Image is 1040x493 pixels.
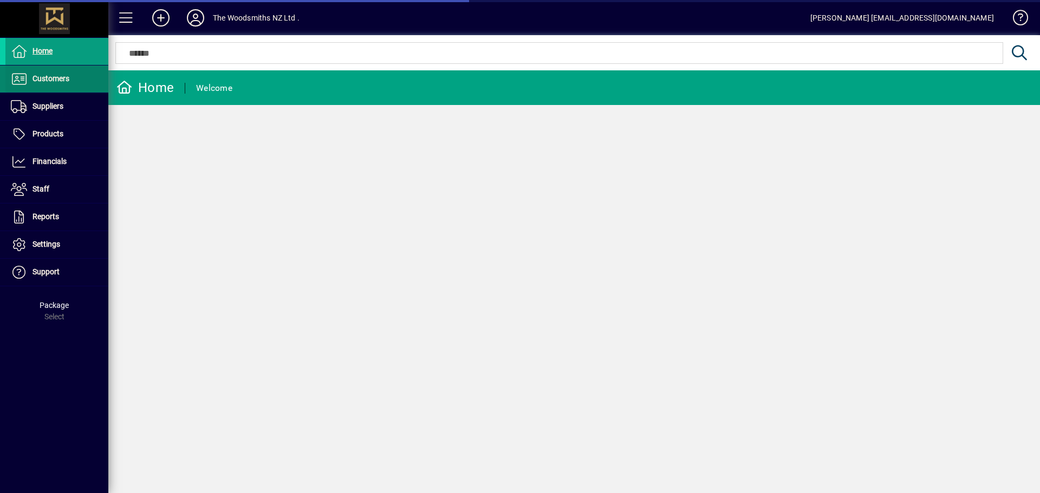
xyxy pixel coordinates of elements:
a: Reports [5,203,108,231]
a: Settings [5,231,108,258]
a: Financials [5,148,108,175]
span: Support [32,267,60,276]
span: Reports [32,212,59,221]
a: Suppliers [5,93,108,120]
button: Add [144,8,178,28]
span: Staff [32,185,49,193]
a: Staff [5,176,108,203]
div: Welcome [196,80,232,97]
a: Support [5,259,108,286]
span: Products [32,129,63,138]
span: Financials [32,157,67,166]
div: Home [116,79,174,96]
div: The Woodsmiths NZ Ltd . [213,9,300,27]
span: Settings [32,240,60,248]
a: Customers [5,65,108,93]
a: Products [5,121,108,148]
div: [PERSON_NAME] [EMAIL_ADDRESS][DOMAIN_NAME] [810,9,994,27]
span: Suppliers [32,102,63,110]
span: Home [32,47,53,55]
span: Package [40,301,69,310]
button: Profile [178,8,213,28]
a: Knowledge Base [1005,2,1026,37]
span: Customers [32,74,69,83]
